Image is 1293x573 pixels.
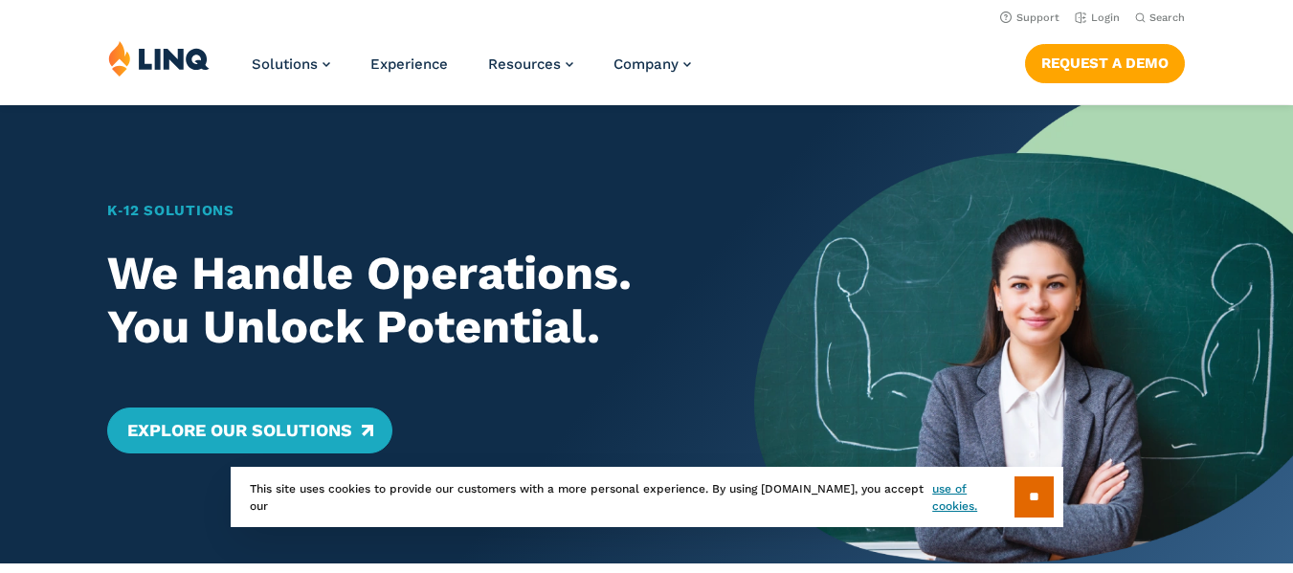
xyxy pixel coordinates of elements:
a: Experience [370,55,448,73]
a: Support [1000,11,1059,24]
div: This site uses cookies to provide our customers with a more personal experience. By using [DOMAIN... [231,467,1063,527]
img: LINQ | K‑12 Software [108,40,210,77]
a: Solutions [252,55,330,73]
a: Explore Our Solutions [107,408,391,453]
span: Resources [488,55,561,73]
a: Resources [488,55,573,73]
span: Company [613,55,679,73]
span: Solutions [252,55,318,73]
h1: K‑12 Solutions [107,200,701,222]
button: Open Search Bar [1135,11,1185,25]
h2: We Handle Operations. You Unlock Potential. [107,247,701,354]
span: Search [1149,11,1185,24]
nav: Primary Navigation [252,40,691,103]
a: Request a Demo [1025,44,1185,82]
nav: Button Navigation [1025,40,1185,82]
a: Login [1075,11,1120,24]
a: Company [613,55,691,73]
a: use of cookies. [932,480,1014,515]
img: Home Banner [754,105,1293,563]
